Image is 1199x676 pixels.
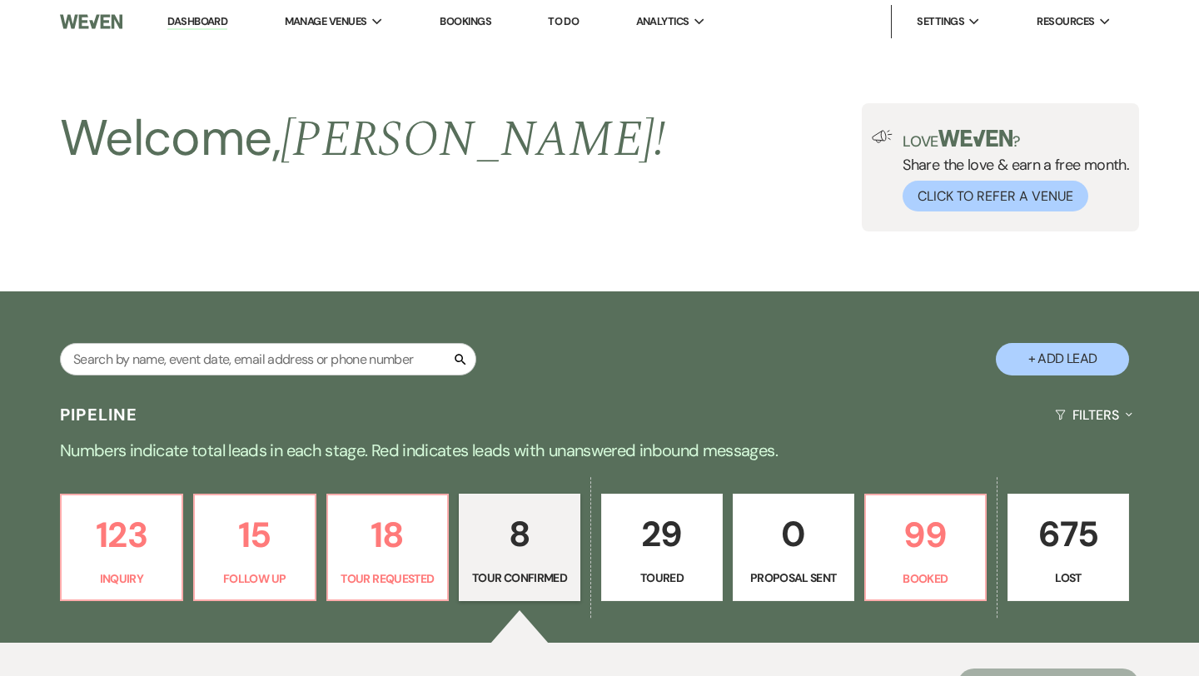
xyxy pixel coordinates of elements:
[459,494,580,602] a: 8Tour Confirmed
[285,13,367,30] span: Manage Venues
[612,506,712,562] p: 29
[60,103,665,175] h2: Welcome,
[601,494,723,602] a: 29Toured
[60,4,122,39] img: Weven Logo
[193,494,316,602] a: 15Follow Up
[876,569,976,588] p: Booked
[60,494,183,602] a: 123Inquiry
[1007,494,1129,602] a: 675Lost
[548,14,579,28] a: To Do
[917,13,964,30] span: Settings
[876,507,976,563] p: 99
[338,507,438,563] p: 18
[1037,13,1094,30] span: Resources
[744,506,843,562] p: 0
[60,343,476,375] input: Search by name, event date, email address or phone number
[72,507,172,563] p: 123
[612,569,712,587] p: Toured
[733,494,854,602] a: 0Proposal Sent
[636,13,689,30] span: Analytics
[167,14,227,30] a: Dashboard
[996,343,1129,375] button: + Add Lead
[440,14,491,28] a: Bookings
[338,569,438,588] p: Tour Requested
[872,130,893,143] img: loud-speaker-illustration.svg
[1018,506,1118,562] p: 675
[903,181,1088,211] button: Click to Refer a Venue
[470,569,570,587] p: Tour Confirmed
[60,403,138,426] h3: Pipeline
[938,130,1012,147] img: weven-logo-green.svg
[744,569,843,587] p: Proposal Sent
[1018,569,1118,587] p: Lost
[1048,393,1139,437] button: Filters
[903,130,1129,149] p: Love ?
[470,506,570,562] p: 8
[72,569,172,588] p: Inquiry
[864,494,988,602] a: 99Booked
[205,507,305,563] p: 15
[893,130,1129,211] div: Share the love & earn a free month.
[281,102,665,178] span: [PERSON_NAME] !
[326,494,450,602] a: 18Tour Requested
[205,569,305,588] p: Follow Up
